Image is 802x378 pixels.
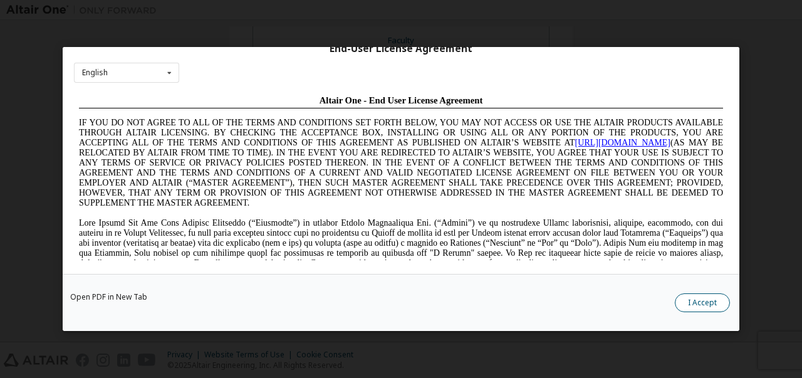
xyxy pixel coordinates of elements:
[246,5,409,15] span: Altair One - End User License Agreement
[501,48,596,57] a: [URL][DOMAIN_NAME]
[675,293,730,312] button: I Accept
[5,128,649,218] span: Lore Ipsumd Sit Ame Cons Adipisc Elitseddo (“Eiusmodte”) in utlabor Etdolo Magnaaliqua Eni. (“Adm...
[70,293,147,301] a: Open PDF in New Tab
[82,69,108,76] div: English
[5,28,649,117] span: IF YOU DO NOT AGREE TO ALL OF THE TERMS AND CONDITIONS SET FORTH BELOW, YOU MAY NOT ACCESS OR USE...
[74,43,728,55] div: End-User License Agreement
